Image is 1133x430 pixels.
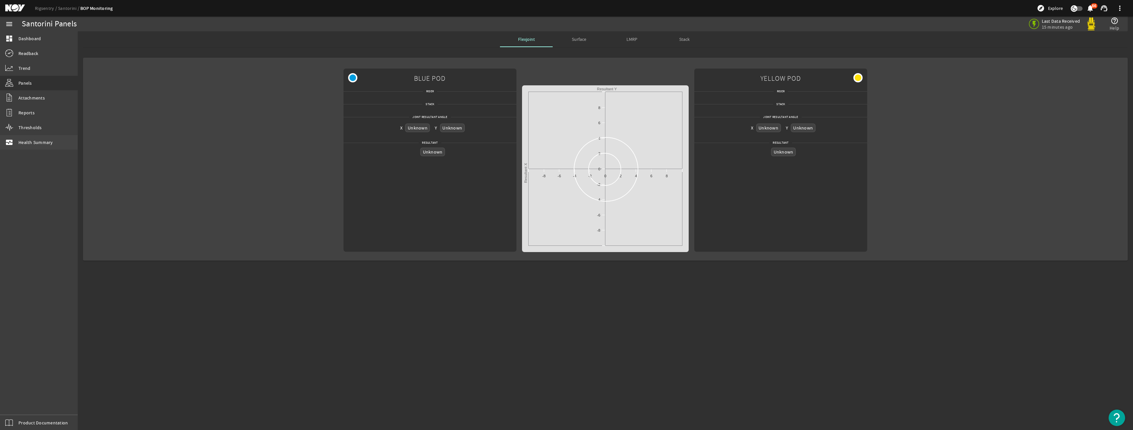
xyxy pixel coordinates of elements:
span: Health Summary [18,139,53,146]
span: Dashboard [18,35,41,42]
mat-icon: help_outline [1111,17,1119,25]
span: Panels [18,80,32,86]
mat-icon: notifications [1086,4,1094,12]
mat-icon: support_agent [1100,4,1108,12]
span: Stack [773,101,788,107]
mat-icon: monitor_heart [5,138,13,146]
span: Thresholds [18,124,42,131]
div: Y [786,125,788,131]
img: Yellowpod.svg [1085,17,1098,31]
mat-icon: dashboard [5,35,13,43]
span: Product Documentation [18,419,68,426]
span: Riser [423,88,437,95]
text: -8 [597,228,600,232]
text: 6 [650,174,652,178]
div: Unknown [791,124,815,132]
text: 8 [598,106,600,110]
div: X [400,125,402,131]
span: Joint Resultant Angle [409,114,451,120]
div: Santorini Panels [22,21,77,27]
div: Unknown [756,124,781,132]
div: Unknown [771,148,796,156]
button: more_vert [1112,0,1128,16]
span: Stack [679,37,690,42]
span: Riser [774,88,788,95]
div: Unknown [440,124,465,132]
text: -6 [558,174,561,178]
span: Last Data Received [1042,18,1080,24]
a: Rigsentry [35,5,58,11]
span: Readback [18,50,38,57]
button: Open Resource Center [1109,410,1125,426]
text: -4 [573,174,576,178]
span: Attachments [18,95,45,101]
div: Unknown [420,148,445,156]
text: -6 [597,213,600,217]
a: BOP Monitoring [80,5,113,12]
text: 6 [598,121,600,125]
span: Flexjoint [518,37,535,42]
mat-icon: explore [1037,4,1045,12]
span: Resultant [769,139,792,146]
text: 8 [666,174,668,178]
span: LMRP [626,37,637,42]
span: BLUE POD [414,71,446,86]
button: Explore [1034,3,1065,14]
span: Resultant [419,139,441,146]
div: X [751,125,753,131]
text: Resultant X [524,163,528,183]
span: Stack [422,101,437,107]
span: Reports [18,109,35,116]
a: Santorini [58,5,80,11]
div: Y [435,125,437,131]
text: 4 [598,136,600,140]
span: Surface [572,37,586,42]
text: Resultant Y [597,87,617,91]
div: Unknown [405,124,430,132]
span: Joint Resultant Angle [760,114,801,120]
span: YELLOW POD [760,71,801,86]
span: Trend [18,65,30,72]
text: -8 [542,174,545,178]
mat-icon: menu [5,20,13,28]
button: 66 [1087,5,1093,12]
span: Explore [1048,5,1063,12]
span: 15 minutes ago [1042,24,1080,30]
span: Help [1110,25,1119,31]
